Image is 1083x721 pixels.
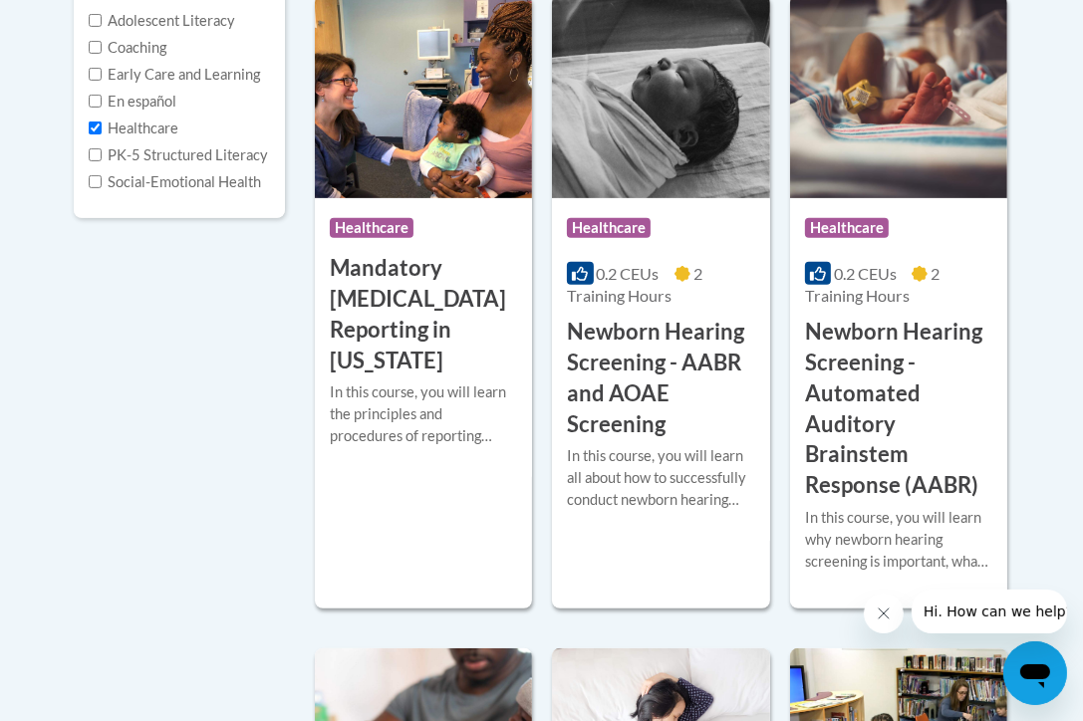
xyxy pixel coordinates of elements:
[864,594,904,633] iframe: Close message
[89,121,102,134] input: Checkbox for Options
[89,64,261,86] label: Early Care and Learning
[1003,641,1067,705] iframe: Button to launch messaging window
[805,317,992,501] h3: Newborn Hearing Screening - Automated Auditory Brainstem Response (AABR)
[805,218,889,238] span: Healthcare
[89,175,102,188] input: Checkbox for Options
[89,41,102,54] input: Checkbox for Options
[330,253,517,375] h3: Mandatory [MEDICAL_DATA] Reporting in [US_STATE]
[89,37,167,59] label: Coaching
[597,264,660,283] span: 0.2 CEUs
[834,264,897,283] span: 0.2 CEUs
[330,218,413,238] span: Healthcare
[330,381,517,447] div: In this course, you will learn the principles and procedures of reporting [MEDICAL_DATA] results ...
[567,218,651,238] span: Healthcare
[567,317,754,439] h3: Newborn Hearing Screening - AABR and AOAE Screening
[89,148,102,161] input: Checkbox for Options
[89,144,269,166] label: PK-5 Structured Literacy
[89,171,262,193] label: Social-Emotional Health
[89,91,177,113] label: En español
[89,118,179,139] label: Healthcare
[912,590,1067,633] iframe: Message from company
[89,95,102,108] input: Checkbox for Options
[89,68,102,81] input: Checkbox for Options
[12,14,161,30] span: Hi. How can we help?
[89,10,236,32] label: Adolescent Literacy
[805,507,992,573] div: In this course, you will learn why newborn hearing screening is important, what [US_STATE] law re...
[567,445,754,511] div: In this course, you will learn all about how to successfully conduct newborn hearing screening. I...
[89,14,102,27] input: Checkbox for Options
